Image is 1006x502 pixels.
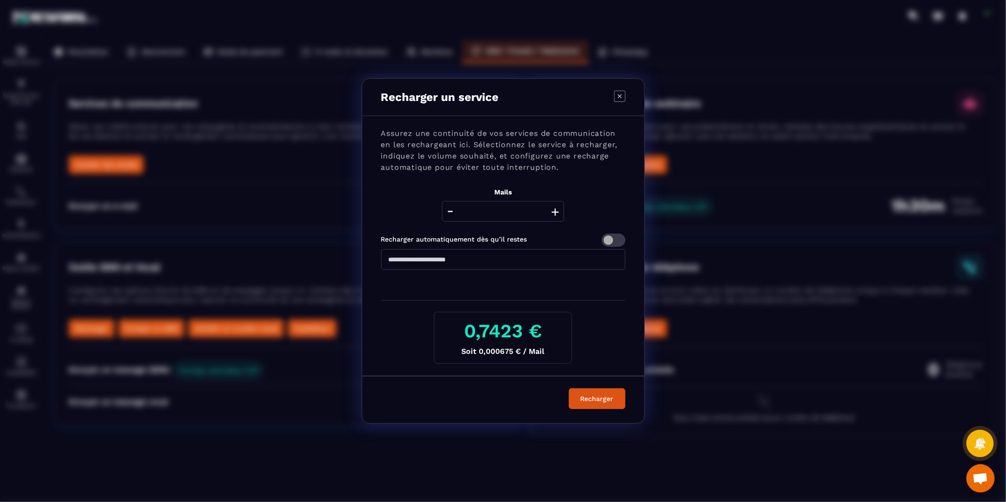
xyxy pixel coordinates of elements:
p: Recharger un service [381,91,499,104]
p: Soit 0,000675 € / Mail [442,347,564,356]
div: Recharger [575,394,619,403]
p: Assurez une continuité de vos services de communication en les rechargeant ici. Sélectionnez le s... [381,128,625,173]
button: - [444,201,456,222]
label: Recharger automatiquement dès qu’il restes [381,235,527,243]
button: Recharger [569,388,625,409]
label: Mails [494,188,512,196]
button: + [549,201,562,222]
h3: 0,7423 € [442,320,564,342]
a: Ouvrir le chat [966,464,995,493]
